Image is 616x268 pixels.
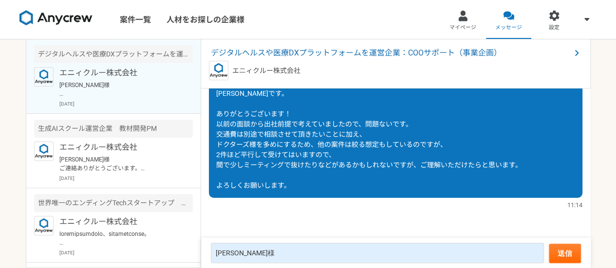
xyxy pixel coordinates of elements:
[59,100,193,107] p: [DATE]
[59,81,180,98] p: [PERSON_NAME]様 お世話になります。 [PERSON_NAME]です。 ありがとうございます！ 以前の面談から出社前提で考えていましたので、問題ないです。 交通費は別途で相談させて頂...
[34,194,193,212] div: 世界唯一のエンディングTechスタートアップ メディア企画・事業開発
[34,45,193,63] div: デジタルヘルスや医療DXプラットフォームを運営企業：COOサポート（事業企画）
[59,175,193,182] p: [DATE]
[34,67,54,87] img: logo_text_blue_01.png
[449,24,476,32] span: マイページ
[34,216,54,235] img: logo_text_blue_01.png
[59,249,193,256] p: [DATE]
[209,61,228,80] img: logo_text_blue_01.png
[549,24,560,32] span: 設定
[59,216,180,228] p: エニィクルー株式会社
[567,200,582,210] span: 11:14
[34,120,193,138] div: 生成AIスクール運営企業 教材開発PM
[34,142,54,161] img: logo_text_blue_01.png
[19,10,93,26] img: 8DqYSo04kwAAAAASUVORK5CYII=
[211,47,571,59] span: デジタルヘルスや医療DXプラットフォームを運営企業：COOサポート（事業企画）
[216,59,522,189] span: [PERSON_NAME]様 お世話になります。 [PERSON_NAME]です。 ありがとうございます！ 以前の面談から出社前提で考えていましたので、問題ないです。 交通費は別途で相談させて頂...
[549,244,581,263] button: 送信
[59,230,180,247] p: loremipsumdolo、sitametconse。 adip、EliTseDDoeius19te、incididuntutla1etdoloremagnaali、enimadminimve...
[59,142,180,153] p: エニィクルー株式会社
[232,66,300,76] p: エニィクルー株式会社
[59,155,180,173] p: [PERSON_NAME]様 ご連絡ありがとうございます。 また日程調整ありがとうございます。 求人公開しましたのでそちらにてご連絡させていただきます。よろしくお願いいたします。
[59,67,180,79] p: エニィクルー株式会社
[495,24,522,32] span: メッセージ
